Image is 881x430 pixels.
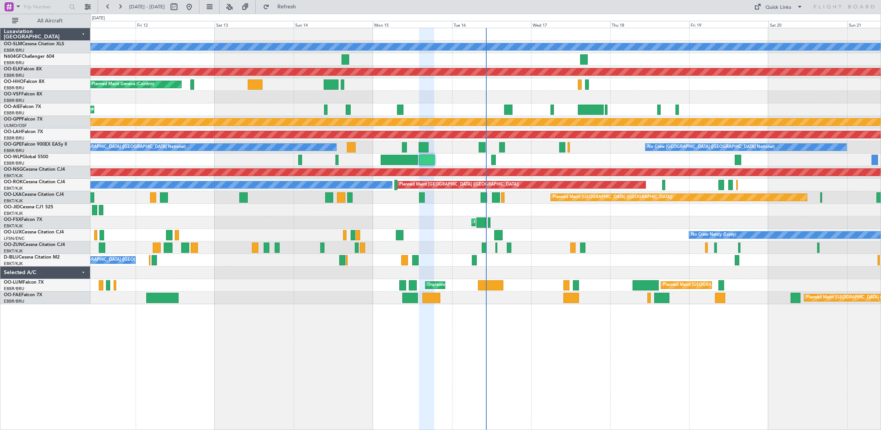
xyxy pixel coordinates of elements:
a: EBKT/KJK [4,248,23,254]
a: EBKT/KJK [4,186,23,191]
div: AOG Maint Kortrijk-[GEOGRAPHIC_DATA] [474,217,557,228]
a: OO-LAHFalcon 7X [4,130,43,134]
div: Sat 20 [768,21,847,28]
span: Refresh [271,4,303,10]
a: OO-JIDCessna CJ1 525 [4,205,53,209]
a: EBBR/BRU [4,286,24,292]
a: EBBR/BRU [4,298,24,304]
span: OO-GPP [4,117,22,122]
span: D-IBLU [4,255,19,260]
span: OO-FAE [4,293,21,297]
div: Tue 16 [452,21,531,28]
a: OO-VSFFalcon 8X [4,92,42,97]
a: EBKT/KJK [4,173,23,179]
div: Sun 14 [294,21,373,28]
div: Planned Maint Geneva (Cointrin) [92,79,154,90]
a: EBKT/KJK [4,223,23,229]
a: OO-LUXCessna Citation CJ4 [4,230,64,235]
a: OO-ZUNCessna Citation CJ4 [4,243,65,247]
span: OO-ZUN [4,243,23,247]
span: OO-LUX [4,230,22,235]
span: OO-GPE [4,142,22,147]
button: All Aircraft [8,15,82,27]
a: EBBR/BRU [4,48,24,53]
a: EBBR/BRU [4,135,24,141]
a: EBBR/BRU [4,148,24,154]
div: Planned Maint [GEOGRAPHIC_DATA] ([GEOGRAPHIC_DATA]) [553,192,672,203]
span: OO-SLM [4,42,22,46]
a: OO-NSGCessna Citation CJ4 [4,167,65,172]
div: No Crew [GEOGRAPHIC_DATA] ([GEOGRAPHIC_DATA] National) [647,141,775,153]
a: EBKT/KJK [4,198,23,204]
span: OO-JID [4,205,20,209]
button: Refresh [259,1,305,13]
div: Planned Maint [GEOGRAPHIC_DATA] ([GEOGRAPHIC_DATA] National) [663,279,800,291]
div: No Crew Nancy (Essey) [691,229,736,241]
a: OO-ROKCessna Citation CJ4 [4,180,65,184]
span: OO-AIE [4,105,20,109]
a: LFSN/ENC [4,236,25,241]
a: OO-AIEFalcon 7X [4,105,41,109]
span: OO-FSX [4,217,21,222]
span: OO-VSF [4,92,21,97]
span: OO-ELK [4,67,21,71]
a: OO-WLPGlobal 5500 [4,155,48,159]
a: OO-HHOFalcon 8X [4,79,44,84]
div: [DATE] [92,15,105,22]
a: OO-SLMCessna Citation XLS [4,42,64,46]
a: UUMO/OSF [4,123,27,129]
a: EBKT/KJK [4,261,23,267]
span: OO-LXA [4,192,22,197]
a: OO-LUMFalcon 7X [4,280,44,285]
a: EBBR/BRU [4,98,24,103]
a: OO-ELKFalcon 8X [4,67,42,71]
a: OO-LXACessna Citation CJ4 [4,192,64,197]
div: Wed 17 [531,21,610,28]
span: OO-NSG [4,167,23,172]
span: OO-LAH [4,130,22,134]
div: No Crew [GEOGRAPHIC_DATA] ([GEOGRAPHIC_DATA] National) [59,254,186,266]
a: OO-FAEFalcon 7X [4,293,42,297]
input: Trip Number [23,1,67,13]
span: All Aircraft [20,18,80,24]
a: EBBR/BRU [4,85,24,91]
a: OO-FSXFalcon 7X [4,217,42,222]
a: EBBR/BRU [4,60,24,66]
div: Planned Maint [GEOGRAPHIC_DATA] ([GEOGRAPHIC_DATA]) [399,179,519,190]
div: Fri 12 [136,21,215,28]
a: D-IBLUCessna Citation M2 [4,255,60,260]
div: Fri 19 [689,21,768,28]
a: OO-GPEFalcon 900EX EASy II [4,142,67,147]
div: Mon 15 [373,21,452,28]
div: Thu 11 [57,21,136,28]
span: OO-HHO [4,79,24,84]
div: Thu 18 [610,21,689,28]
div: No Crew [GEOGRAPHIC_DATA] ([GEOGRAPHIC_DATA] National) [59,141,186,153]
span: OO-LUM [4,280,23,285]
span: OO-ROK [4,180,23,184]
span: [DATE] - [DATE] [129,3,165,10]
a: EBBR/BRU [4,160,24,166]
span: OO-WLP [4,155,22,159]
span: N604GF [4,54,22,59]
a: N604GFChallenger 604 [4,54,54,59]
a: EBBR/BRU [4,110,24,116]
div: Sat 13 [215,21,294,28]
a: EBKT/KJK [4,211,23,216]
a: EBBR/BRU [4,73,24,78]
div: Unplanned Maint [GEOGRAPHIC_DATA] ([GEOGRAPHIC_DATA] National) [427,279,570,291]
a: OO-GPPFalcon 7X [4,117,43,122]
